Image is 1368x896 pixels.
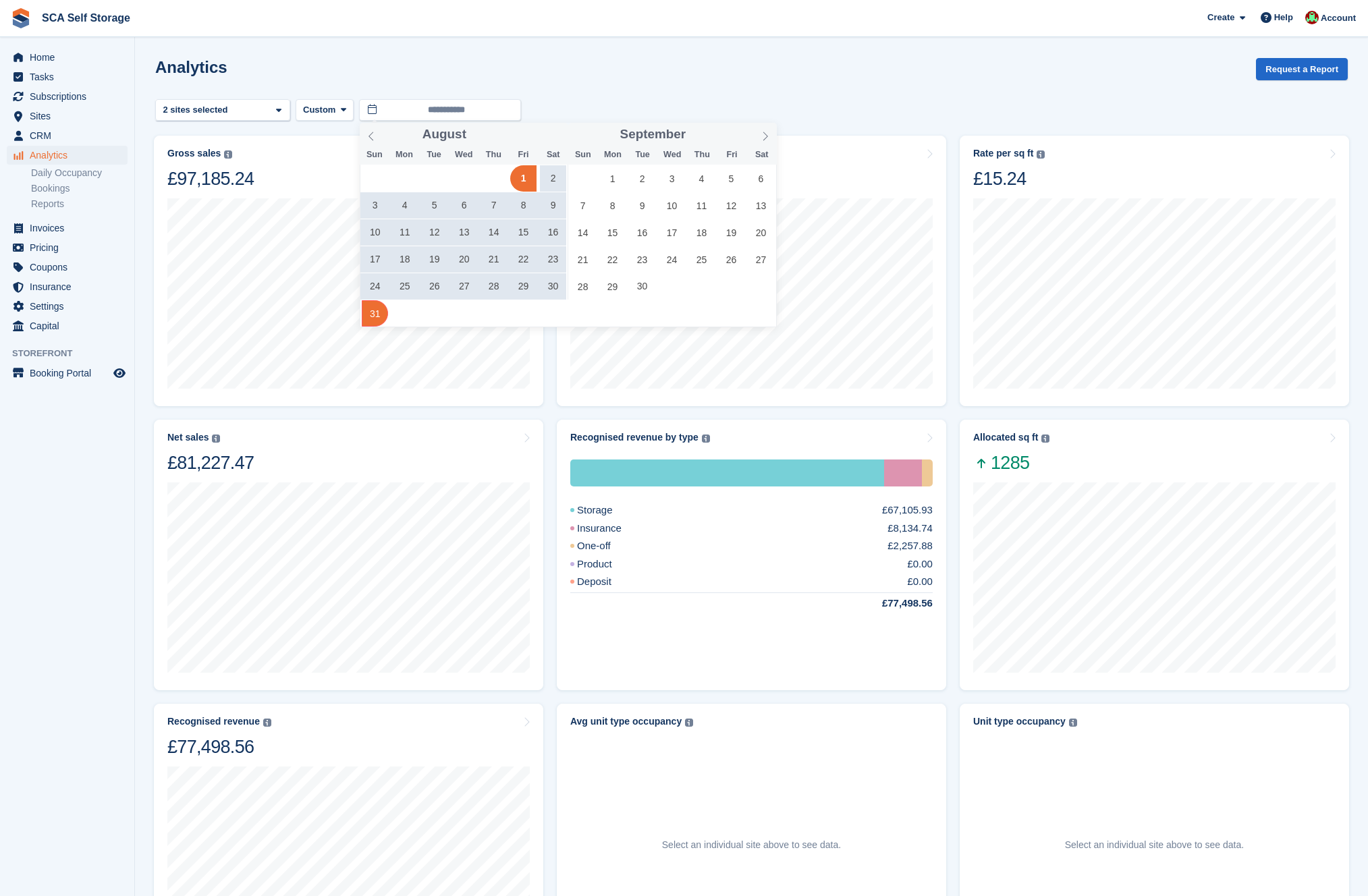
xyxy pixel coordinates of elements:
span: September 15, 2025 [599,219,626,246]
span: August 3, 2025 [362,192,388,219]
span: Wed [449,150,478,159]
span: Tue [628,150,657,159]
img: icon-info-grey-7440780725fd019a000dd9b08b2336e03edf1995a4989e88bcd33f0948082b44.svg [224,150,232,159]
div: One-off [922,459,933,486]
span: Sun [568,150,598,159]
span: September 29, 2025 [599,273,626,300]
button: Custom [296,99,354,121]
span: September 11, 2025 [688,192,715,219]
span: September 28, 2025 [570,273,596,300]
span: Tasks [30,67,111,86]
div: £77,498.56 [167,735,271,758]
span: August 25, 2025 [391,273,418,300]
span: September 20, 2025 [748,219,774,246]
span: August 8, 2025 [510,192,537,219]
input: Year [466,128,509,142]
span: August 10, 2025 [362,219,388,246]
span: August 5, 2025 [421,192,447,219]
span: Custom [303,103,335,117]
span: Thu [478,150,508,159]
span: September 24, 2025 [659,246,685,273]
span: September 7, 2025 [570,192,596,219]
span: September 14, 2025 [570,219,596,246]
span: Capital [30,316,111,335]
span: September 10, 2025 [659,192,685,219]
img: icon-info-grey-7440780725fd019a000dd9b08b2336e03edf1995a4989e88bcd33f0948082b44.svg [1041,435,1049,443]
span: September 5, 2025 [718,165,744,192]
span: 1285 [973,451,1049,474]
div: Rate per sq ft [973,148,1033,159]
span: September [620,128,686,141]
span: Fri [508,150,538,159]
img: icon-info-grey-7440780725fd019a000dd9b08b2336e03edf1995a4989e88bcd33f0948082b44.svg [263,719,271,727]
input: Year [686,128,728,142]
span: August 11, 2025 [391,219,418,246]
a: menu [7,277,128,296]
span: August [422,128,466,141]
a: menu [7,146,128,165]
div: Insurance [570,521,654,536]
a: Reports [31,198,128,211]
div: £67,105.93 [882,503,933,518]
span: August 28, 2025 [481,273,507,300]
span: September 12, 2025 [718,192,744,219]
span: August 26, 2025 [421,273,447,300]
span: August 4, 2025 [391,192,418,219]
span: Sites [30,107,111,125]
span: August 19, 2025 [421,246,447,273]
span: Home [30,48,111,67]
span: Coupons [30,258,111,277]
span: August 7, 2025 [481,192,507,219]
span: September 17, 2025 [659,219,685,246]
div: £8,134.74 [887,521,933,536]
span: Pricing [30,238,111,257]
span: August 9, 2025 [540,192,566,219]
span: Mon [389,150,419,159]
span: September 8, 2025 [599,192,626,219]
span: September 9, 2025 [629,192,655,219]
div: £0.00 [907,557,933,572]
span: Account [1321,11,1356,25]
a: menu [7,238,128,257]
button: Request a Report [1256,58,1348,80]
span: August 16, 2025 [540,219,566,246]
a: menu [7,297,128,316]
p: Select an individual site above to see data. [1065,838,1244,852]
span: September 4, 2025 [688,165,715,192]
span: September 27, 2025 [748,246,774,273]
span: Storefront [12,347,134,360]
span: September 23, 2025 [629,246,655,273]
span: Settings [30,297,111,316]
span: Sun [360,150,389,159]
img: Dale Chapman [1305,11,1319,24]
span: September 26, 2025 [718,246,744,273]
span: August 14, 2025 [481,219,507,246]
span: September 1, 2025 [599,165,626,192]
div: Deposit [570,574,644,590]
div: One-off [570,538,643,554]
span: August 22, 2025 [510,246,537,273]
div: Recognised revenue [167,716,260,727]
span: September 25, 2025 [688,246,715,273]
div: Storage [570,503,645,518]
div: Gross sales [167,148,221,159]
span: August 20, 2025 [451,246,477,273]
p: Select an individual site above to see data. [662,838,841,852]
a: menu [7,67,128,86]
a: Daily Occupancy [31,167,128,179]
span: August 31, 2025 [362,300,388,327]
div: £97,185.24 [167,167,254,190]
span: September 16, 2025 [629,219,655,246]
a: menu [7,48,128,67]
div: Allocated sq ft [973,432,1038,443]
a: Bookings [31,182,128,195]
span: Insurance [30,277,111,296]
span: September 21, 2025 [570,246,596,273]
span: September 13, 2025 [748,192,774,219]
img: stora-icon-8386f47178a22dfd0bd8f6a31ec36ba5ce8667c1dd55bd0f319d3a0aa187defe.svg [11,8,31,28]
span: August 23, 2025 [540,246,566,273]
span: August 17, 2025 [362,246,388,273]
span: Invoices [30,219,111,237]
a: menu [7,258,128,277]
span: August 18, 2025 [391,246,418,273]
